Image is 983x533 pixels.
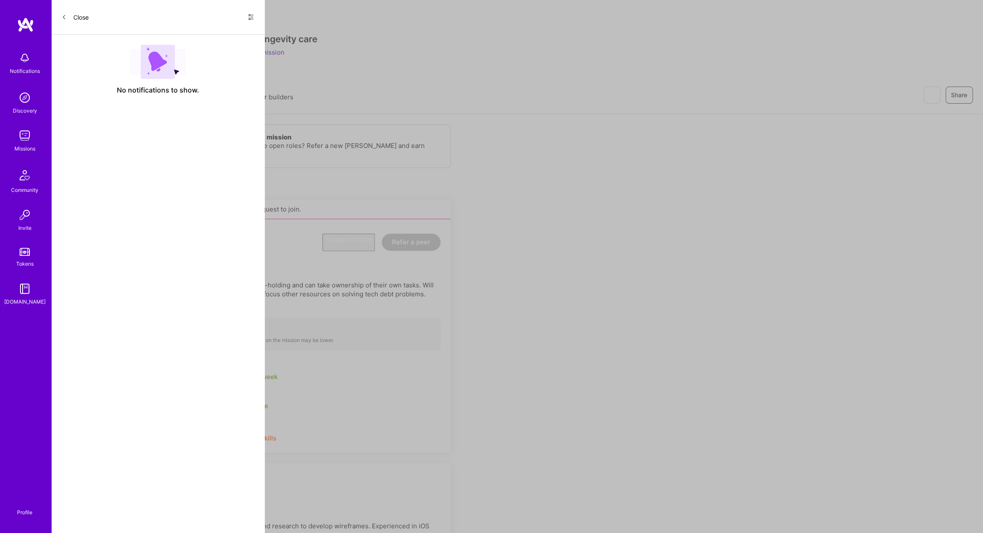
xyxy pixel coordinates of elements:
[16,206,33,223] img: Invite
[17,508,32,516] div: Profile
[117,86,199,95] span: No notifications to show.
[16,89,33,106] img: discovery
[16,49,33,67] img: bell
[13,106,37,115] div: Discovery
[4,297,46,306] div: [DOMAIN_NAME]
[18,223,32,232] div: Invite
[20,248,30,256] img: tokens
[10,67,40,75] div: Notifications
[16,280,33,297] img: guide book
[11,185,38,194] div: Community
[16,259,34,268] div: Tokens
[17,17,34,32] img: logo
[61,10,89,24] button: Close
[16,127,33,144] img: teamwork
[14,165,35,185] img: Community
[14,499,35,516] a: Profile
[14,144,35,153] div: Missions
[130,45,186,79] img: empty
